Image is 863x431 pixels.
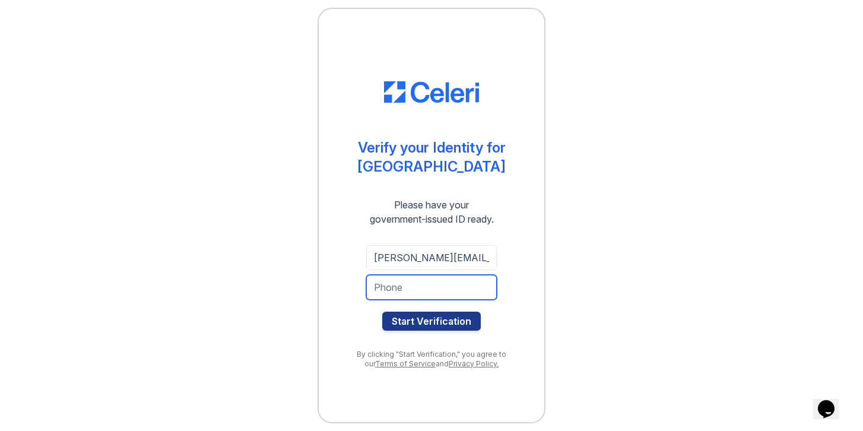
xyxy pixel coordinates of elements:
[366,275,497,300] input: Phone
[382,312,481,331] button: Start Verification
[348,198,515,226] div: Please have your government-issued ID ready.
[366,245,497,270] input: Email
[375,359,436,368] a: Terms of Service
[357,138,506,176] div: Verify your Identity for [GEOGRAPHIC_DATA]
[342,350,521,369] div: By clicking "Start Verification," you agree to our and
[813,384,851,419] iframe: chat widget
[449,359,499,368] a: Privacy Policy.
[384,81,479,103] img: CE_Logo_Blue-a8612792a0a2168367f1c8372b55b34899dd931a85d93a1a3d3e32e68fde9ad4.png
